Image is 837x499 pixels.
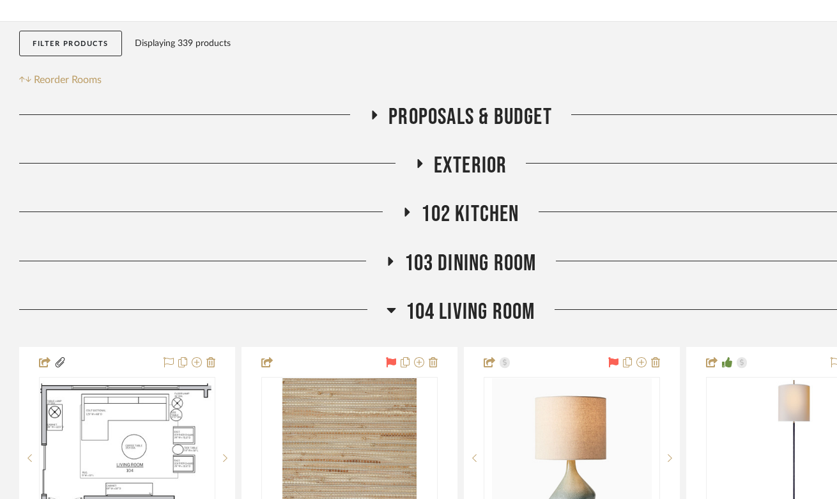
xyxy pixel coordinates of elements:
button: Reorder Rooms [19,72,102,88]
span: Exterior [434,152,507,180]
span: 102 Kitchen [421,201,519,228]
span: Reorder Rooms [34,72,102,88]
span: 103 Dining Room [404,250,537,277]
span: 104 Living Room [406,298,535,326]
div: Displaying 339 products [135,31,231,56]
button: Filter Products [19,31,122,57]
span: Proposals & Budget [388,104,552,131]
